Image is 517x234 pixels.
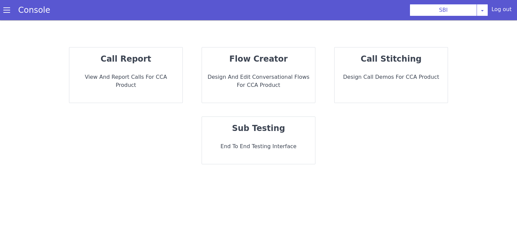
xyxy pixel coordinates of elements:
strong: call stitching [361,54,422,64]
strong: sub testing [232,124,285,133]
strong: flow creator [229,54,287,64]
strong: call report [101,54,151,64]
p: View and report calls for CCA Product [75,73,177,89]
p: Design and Edit Conversational flows for CCA Product [207,73,310,89]
p: End to End Testing Interface [207,142,310,151]
div: Log out [491,5,512,16]
p: Design call demos for CCA Product [340,73,442,81]
a: Console [10,5,58,15]
button: SBI [410,4,477,16]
